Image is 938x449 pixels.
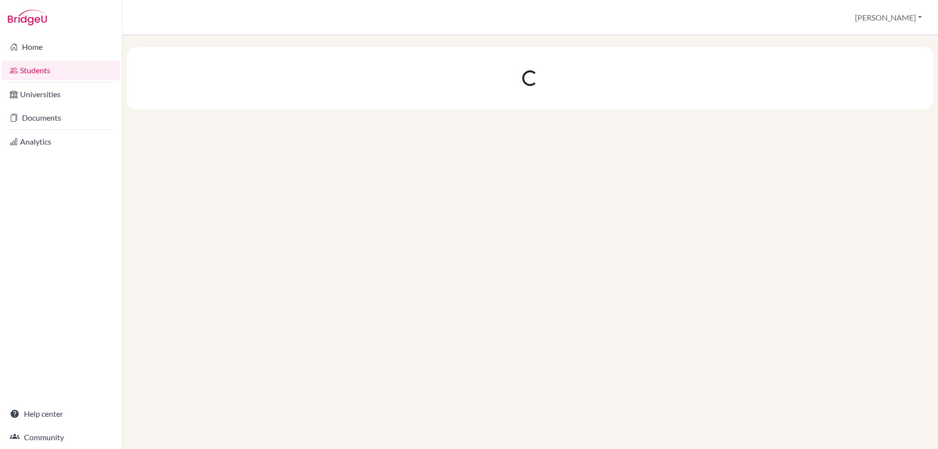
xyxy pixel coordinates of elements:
button: [PERSON_NAME] [851,8,926,27]
a: Universities [2,85,120,104]
a: Students [2,61,120,80]
img: Bridge-U [8,10,47,25]
a: Home [2,37,120,57]
a: Analytics [2,132,120,151]
a: Help center [2,404,120,424]
a: Community [2,428,120,447]
a: Documents [2,108,120,128]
